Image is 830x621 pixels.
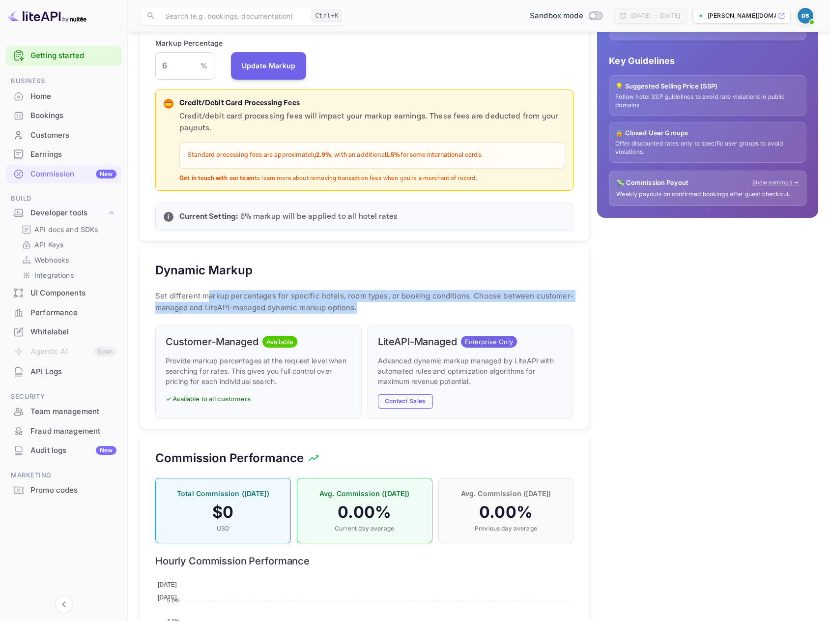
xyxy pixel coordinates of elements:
[307,524,422,533] p: Current day average
[30,406,116,417] div: Team management
[262,337,297,347] span: Available
[6,441,121,460] div: Audit logsNew
[155,450,304,466] h5: Commission Performance
[179,98,565,109] p: Credit/Debit Card Processing Fees
[6,481,121,499] a: Promo codes
[30,307,116,319] div: Performance
[609,54,806,67] p: Key Guidelines
[6,422,121,440] a: Fraud management
[166,524,281,533] p: USD
[378,336,457,348] h6: LiteAPI-Managed
[6,303,121,322] a: Performance
[155,290,573,314] p: Set different markup percentages for specific hotels, room types, or booking conditions. Choose b...
[449,503,564,522] h4: 0.00 %
[6,323,121,341] a: Whitelabel
[6,106,121,124] a: Bookings
[165,99,172,108] p: 💳
[307,488,422,499] p: Avg. Commission ([DATE])
[6,193,121,204] span: Build
[6,106,121,125] div: Bookings
[615,82,800,91] p: 💡 Suggested Selling Price (SSP)
[6,126,121,145] div: Customers
[6,391,121,402] span: Security
[155,263,253,278] h5: Dynamic Markup
[166,355,351,386] p: Provide markup percentages at the request level when searching for rates. This gives you full con...
[6,362,121,382] div: API Logs
[96,446,116,455] div: New
[179,111,565,134] p: Credit/debit card processing fees will impact your markup earnings. These fees are deducted from ...
[6,441,121,459] a: Audit logsNew
[6,145,121,164] div: Earnings
[159,6,308,26] input: Search (e.g. bookings, documentation)
[158,594,177,601] span: [DATE]
[18,222,117,237] div: API docs and SDKs
[30,130,116,141] div: Customers
[18,253,117,267] div: Webhooks
[96,170,116,178] div: New
[34,239,63,250] p: API Keys
[158,581,177,588] span: [DATE]
[615,128,800,138] p: 🔒 Closed User Groups
[798,8,813,24] img: Daniel Seifer
[6,481,121,500] div: Promo codes
[615,140,800,156] p: Offer discounted rates only to specific user groups to avoid violations.
[22,270,114,280] a: Integrations
[6,126,121,144] a: Customers
[316,151,331,159] strong: 2.9%
[155,38,223,48] p: Markup Percentage
[22,239,114,250] a: API Keys
[307,503,422,522] h4: 0.00 %
[231,52,307,80] button: Update Markup
[526,10,606,22] div: Switch to Production mode
[378,355,564,386] p: Advanced dynamic markup managed by LiteAPI with automated rules and optimization algorithms for m...
[8,8,86,24] img: LiteAPI logo
[34,255,69,265] p: Webhooks
[631,11,680,20] div: [DATE] — [DATE]
[449,524,564,533] p: Previous day average
[188,150,557,160] p: Standard processing fees are approximately , with an additional for some international cards.
[166,394,351,404] p: ✓ Available to all customers
[22,224,114,235] a: API docs and SDKs
[34,270,74,280] p: Integrations
[155,52,200,80] input: 0
[708,11,776,20] p: [PERSON_NAME][DOMAIN_NAME]...
[6,205,121,222] div: Developer tools
[449,488,564,499] p: Avg. Commission ([DATE])
[616,190,799,199] p: Weekly payouts on confirmed bookings after guest checkout.
[6,87,121,105] a: Home
[6,284,121,302] a: UI Components
[616,178,688,188] p: 💸 Commission Payout
[6,323,121,342] div: Whitelabel
[166,503,281,522] h4: $ 0
[6,46,121,66] div: Getting started
[378,394,433,409] button: Contact Sales
[6,76,121,87] span: Business
[179,211,238,222] strong: Current Setting:
[312,9,342,22] div: Ctrl+K
[30,288,116,299] div: UI Components
[22,255,114,265] a: Webhooks
[18,237,117,252] div: API Keys
[752,178,799,187] a: Show earnings →
[30,326,116,338] div: Whitelabel
[34,224,98,235] p: API docs and SDKs
[30,91,116,102] div: Home
[6,165,121,184] div: CommissionNew
[179,175,565,183] p: to learn more about removing transaction fees when you're a merchant of record.
[30,149,116,160] div: Earnings
[30,366,116,378] div: API Logs
[6,87,121,106] div: Home
[200,60,207,71] p: %
[155,555,573,567] h6: Hourly Commission Performance
[6,402,121,420] a: Team management
[30,50,116,61] a: Getting started
[18,268,117,282] div: Integrations
[6,402,121,421] div: Team management
[6,362,121,381] a: API Logs
[6,145,121,163] a: Earnings
[30,485,116,496] div: Promo codes
[6,303,121,323] div: Performance
[386,151,401,159] strong: 1.5%
[615,93,800,110] p: Follow hotel SSP guidelines to avoid rate violations in public domains.
[166,488,281,499] p: Total Commission ([DATE])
